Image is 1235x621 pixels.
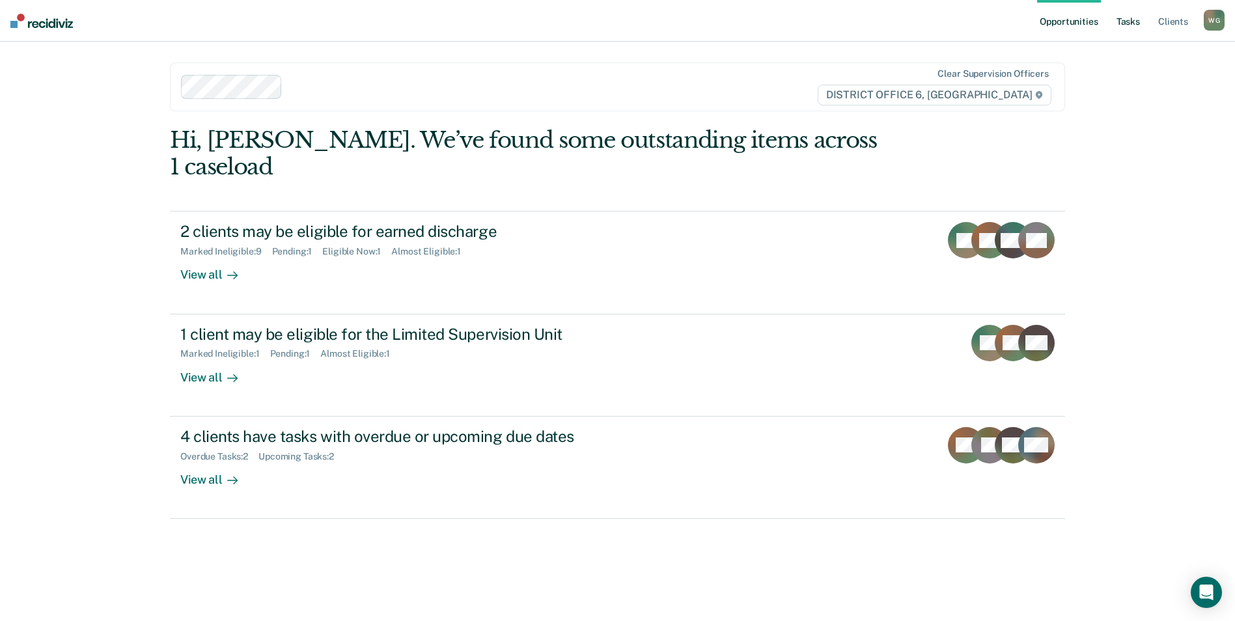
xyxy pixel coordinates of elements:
img: Recidiviz [10,14,73,28]
div: Overdue Tasks : 2 [180,451,258,462]
a: 1 client may be eligible for the Limited Supervision UnitMarked Ineligible:1Pending:1Almost Eligi... [170,314,1065,417]
div: Clear supervision officers [937,68,1048,79]
span: DISTRICT OFFICE 6, [GEOGRAPHIC_DATA] [818,85,1051,105]
div: Almost Eligible : 1 [391,246,471,257]
div: W G [1204,10,1225,31]
div: View all [180,462,253,487]
div: Hi, [PERSON_NAME]. We’ve found some outstanding items across 1 caseload [170,127,886,180]
div: View all [180,359,253,385]
a: 2 clients may be eligible for earned dischargeMarked Ineligible:9Pending:1Eligible Now:1Almost El... [170,211,1065,314]
div: Upcoming Tasks : 2 [258,451,344,462]
div: Pending : 1 [272,246,323,257]
div: 4 clients have tasks with overdue or upcoming due dates [180,427,637,446]
div: Open Intercom Messenger [1191,577,1222,608]
div: Marked Ineligible : 9 [180,246,271,257]
div: 1 client may be eligible for the Limited Supervision Unit [180,325,637,344]
a: 4 clients have tasks with overdue or upcoming due datesOverdue Tasks:2Upcoming Tasks:2View all [170,417,1065,519]
div: 2 clients may be eligible for earned discharge [180,222,637,241]
div: Pending : 1 [270,348,321,359]
button: WG [1204,10,1225,31]
div: Eligible Now : 1 [322,246,391,257]
div: Almost Eligible : 1 [320,348,400,359]
div: View all [180,257,253,283]
div: Marked Ineligible : 1 [180,348,270,359]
